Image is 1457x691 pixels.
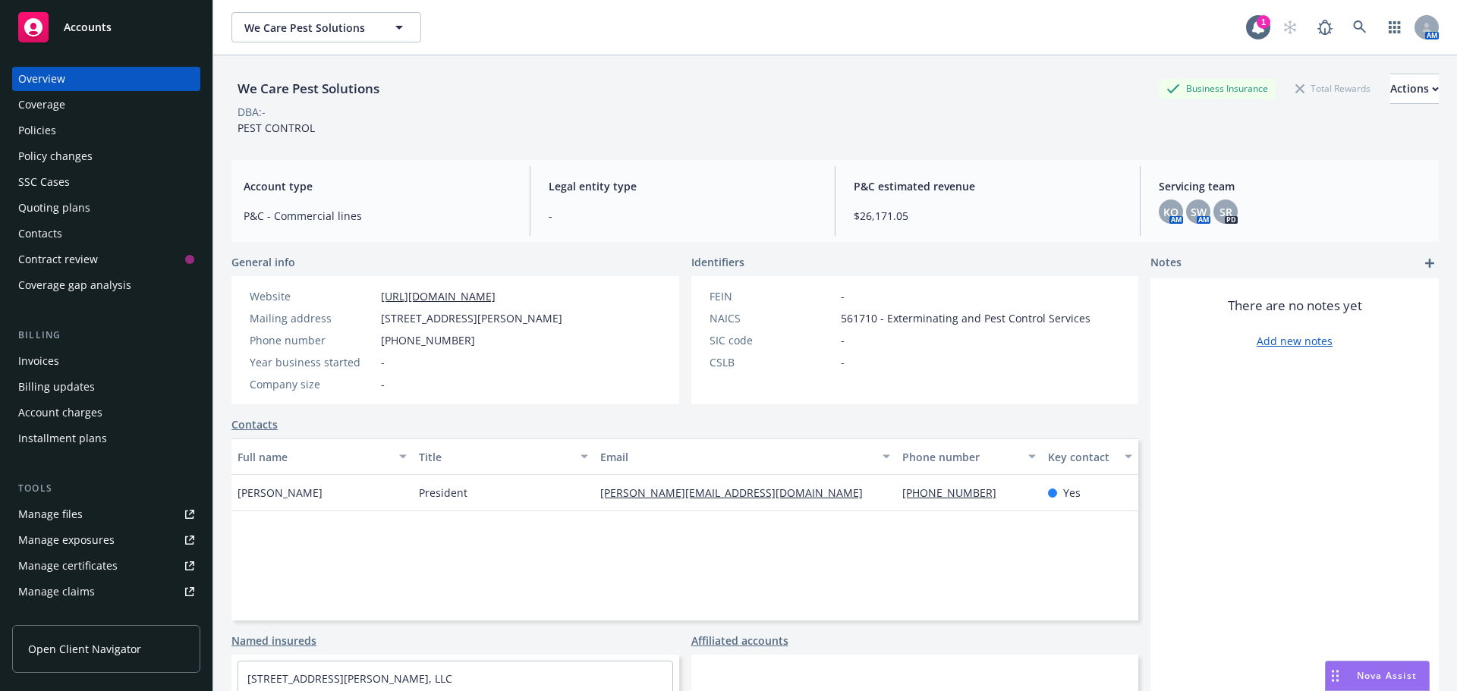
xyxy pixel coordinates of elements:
[1421,254,1439,272] a: add
[841,332,845,348] span: -
[12,528,200,552] a: Manage exposures
[1310,12,1340,42] a: Report a Bug
[1345,12,1375,42] a: Search
[238,449,390,465] div: Full name
[12,118,200,143] a: Policies
[18,502,83,526] div: Manage files
[244,208,511,224] span: P&C - Commercial lines
[594,438,896,475] button: Email
[250,332,375,348] div: Phone number
[419,485,467,501] span: President
[381,289,496,303] a: [URL][DOMAIN_NAME]
[231,416,278,432] a: Contacts
[12,221,200,246] a: Contacts
[1390,74,1439,104] button: Actions
[250,310,375,326] div: Mailing address
[1159,79,1276,98] div: Business Insurance
[12,328,200,343] div: Billing
[710,354,835,370] div: CSLB
[902,485,1009,500] a: [PHONE_NUMBER]
[600,485,875,500] a: [PERSON_NAME][EMAIL_ADDRESS][DOMAIN_NAME]
[247,671,452,686] a: [STREET_ADDRESS][PERSON_NAME], LLC
[12,144,200,168] a: Policy changes
[18,426,107,451] div: Installment plans
[18,400,102,425] div: Account charges
[600,449,873,465] div: Email
[231,12,421,42] button: We Care Pest Solutions
[1275,12,1305,42] a: Start snowing
[1159,178,1427,194] span: Servicing team
[1390,74,1439,103] div: Actions
[12,93,200,117] a: Coverage
[231,633,316,649] a: Named insureds
[250,376,375,392] div: Company size
[18,144,93,168] div: Policy changes
[18,196,90,220] div: Quoting plans
[12,605,200,630] a: Manage BORs
[710,332,835,348] div: SIC code
[18,118,56,143] div: Policies
[1257,333,1333,349] a: Add new notes
[12,196,200,220] a: Quoting plans
[896,438,1041,475] button: Phone number
[1219,204,1232,220] span: SR
[841,288,845,304] span: -
[1163,204,1179,220] span: KO
[12,170,200,194] a: SSC Cases
[18,375,95,399] div: Billing updates
[64,21,112,33] span: Accounts
[18,247,98,272] div: Contract review
[381,332,475,348] span: [PHONE_NUMBER]
[12,67,200,91] a: Overview
[12,426,200,451] a: Installment plans
[1063,485,1081,501] span: Yes
[1042,438,1138,475] button: Key contact
[710,310,835,326] div: NAICS
[231,79,385,99] div: We Care Pest Solutions
[854,208,1122,224] span: $26,171.05
[1257,15,1270,29] div: 1
[413,438,594,475] button: Title
[244,178,511,194] span: Account type
[12,502,200,526] a: Manage files
[18,605,90,630] div: Manage BORs
[1357,669,1417,682] span: Nova Assist
[902,449,1018,465] div: Phone number
[18,349,59,373] div: Invoices
[18,554,118,578] div: Manage certificates
[1228,297,1362,315] span: There are no notes yet
[1150,254,1182,272] span: Notes
[710,288,835,304] div: FEIN
[238,121,315,135] span: PEST CONTROL
[12,554,200,578] a: Manage certificates
[841,310,1090,326] span: 561710 - Exterminating and Pest Control Services
[1191,204,1207,220] span: SW
[18,93,65,117] div: Coverage
[419,449,571,465] div: Title
[238,485,323,501] span: [PERSON_NAME]
[854,178,1122,194] span: P&C estimated revenue
[1326,661,1345,690] div: Drag to move
[250,288,375,304] div: Website
[1380,12,1410,42] a: Switch app
[18,170,70,194] div: SSC Cases
[12,579,200,604] a: Manage claims
[28,641,141,657] span: Open Client Navigator
[12,375,200,399] a: Billing updates
[12,273,200,297] a: Coverage gap analysis
[1325,661,1430,691] button: Nova Assist
[381,376,385,392] span: -
[18,221,62,246] div: Contacts
[1288,79,1378,98] div: Total Rewards
[381,354,385,370] span: -
[12,349,200,373] a: Invoices
[18,273,131,297] div: Coverage gap analysis
[12,481,200,496] div: Tools
[18,579,95,604] div: Manage claims
[250,354,375,370] div: Year business started
[12,400,200,425] a: Account charges
[244,20,376,36] span: We Care Pest Solutions
[549,178,817,194] span: Legal entity type
[231,254,295,270] span: General info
